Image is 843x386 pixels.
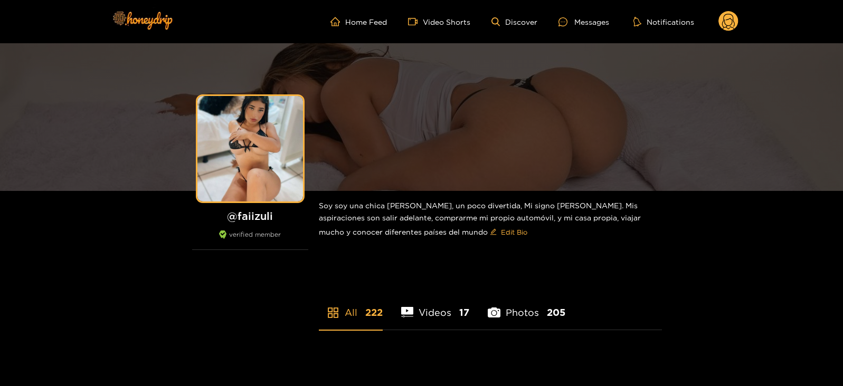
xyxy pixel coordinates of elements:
li: Photos [488,282,565,330]
span: 17 [459,306,469,319]
li: All [319,282,383,330]
button: editEdit Bio [488,224,529,240]
span: home [330,17,345,26]
span: Edit Bio [501,227,527,237]
div: Soy soy una chica [PERSON_NAME], un poco divertida, Mi signo [PERSON_NAME]. Mis aspiraciones son ... [319,191,662,249]
button: Notifications [630,16,697,27]
span: 205 [547,306,565,319]
span: 222 [365,306,383,319]
span: edit [490,228,497,236]
div: verified member [192,230,308,250]
span: appstore [327,306,339,319]
h1: @ faiizuli [192,209,308,223]
li: Videos [401,282,470,330]
div: Messages [558,16,609,28]
a: Home Feed [330,17,387,26]
a: Video Shorts [408,17,470,26]
span: video-camera [408,17,423,26]
a: Discover [491,17,537,26]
